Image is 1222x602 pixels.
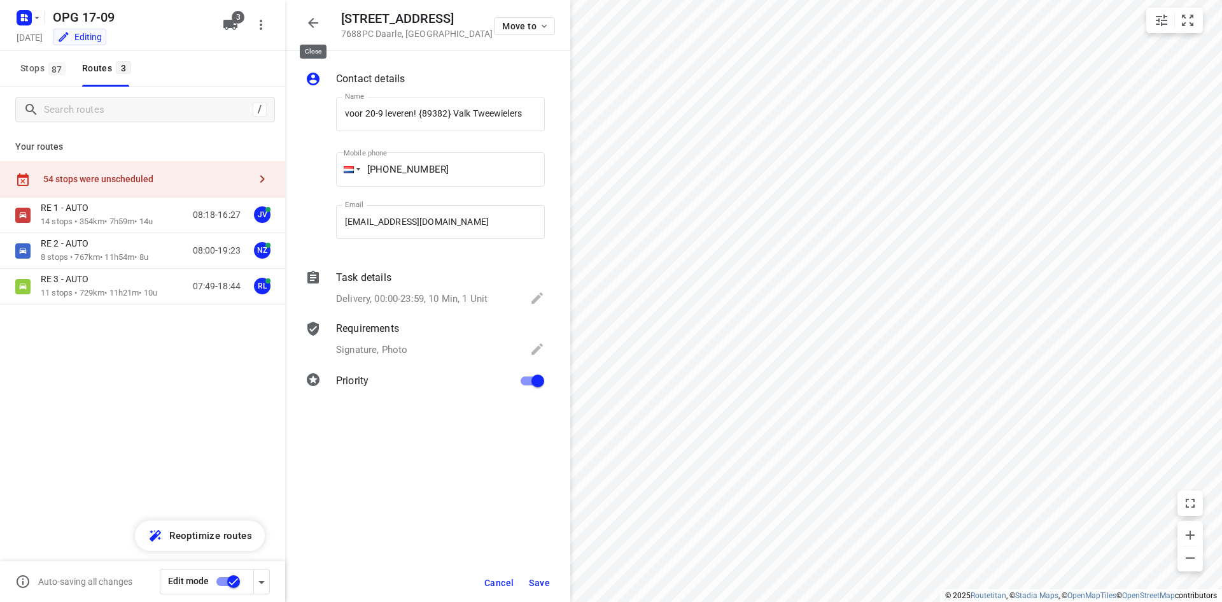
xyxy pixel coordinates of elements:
p: RE 1 - AUTO [41,202,96,213]
div: Contact details [305,71,545,89]
button: JV [249,202,275,227]
span: Cancel [484,578,514,588]
p: Requirements [336,321,399,336]
span: Save [529,578,550,588]
div: / [253,103,267,117]
span: Move to [502,21,549,31]
div: Routes [82,61,135,76]
p: Delivery, 00:00-23:59, 10 Min, 1 Unit [336,292,488,306]
div: small contained button group [1146,8,1203,33]
div: Netherlands: + 31 [336,152,360,187]
a: OpenStreetMap [1122,591,1175,600]
div: Task detailsDelivery, 00:00-23:59, 10 Min, 1 Unit [305,270,545,308]
h5: Project date [11,30,48,45]
p: 07:49-18:44 [193,280,241,293]
p: Auto-saving all changes [38,577,132,587]
button: Save [524,571,555,594]
button: Fit zoom [1175,8,1200,33]
input: Search routes [44,100,253,120]
p: RE 2 - AUTO [41,238,96,249]
h5: [STREET_ADDRESS] [341,11,493,26]
p: 08:18-16:27 [193,208,241,222]
span: 3 [232,11,244,24]
p: Task details [336,270,391,285]
p: 7688PC Daarle , [GEOGRAPHIC_DATA] [341,29,493,39]
button: Move to [494,17,555,35]
button: Cancel [479,571,519,594]
div: 54 stops were unscheduled [43,174,249,184]
svg: Edit [530,341,545,357]
span: 3 [116,61,131,74]
p: Priority [336,373,369,389]
p: Contact details [336,71,405,87]
h5: Rename [48,7,213,27]
p: Signature, Photo [336,343,407,357]
p: Your routes [15,140,270,154]
li: © 2025 , © , © © contributors [945,591,1217,600]
svg: Edit [530,290,545,306]
div: JV [254,206,270,223]
button: Map settings [1149,8,1174,33]
button: More [248,12,274,38]
a: Stadia Maps [1015,591,1058,600]
div: RequirementsSignature, Photo [305,321,545,359]
input: 1 (702) 123-4567 [336,152,545,187]
button: Reoptimize routes [135,520,265,551]
div: Driver app settings [254,573,269,589]
a: Routetitan [971,591,1006,600]
div: RL [254,278,270,294]
p: 11 stops • 729km • 11h21m • 10u [41,287,157,299]
p: 08:00-19:23 [193,244,241,257]
p: RE 3 - AUTO [41,273,96,285]
button: RL [249,273,275,299]
span: Stops [20,61,69,76]
p: 8 stops • 767km • 11h54m • 8u [41,252,148,264]
label: Mobile phone [344,150,387,157]
button: 3 [218,12,243,38]
div: You are currently in edit mode. [57,31,102,43]
p: 14 stops • 354km • 7h59m • 14u [41,216,153,228]
span: 87 [48,62,66,75]
div: NZ [254,242,270,259]
button: NZ [249,238,275,263]
span: Edit mode [168,576,209,586]
span: Reoptimize routes [169,527,252,544]
a: OpenMapTiles [1067,591,1116,600]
